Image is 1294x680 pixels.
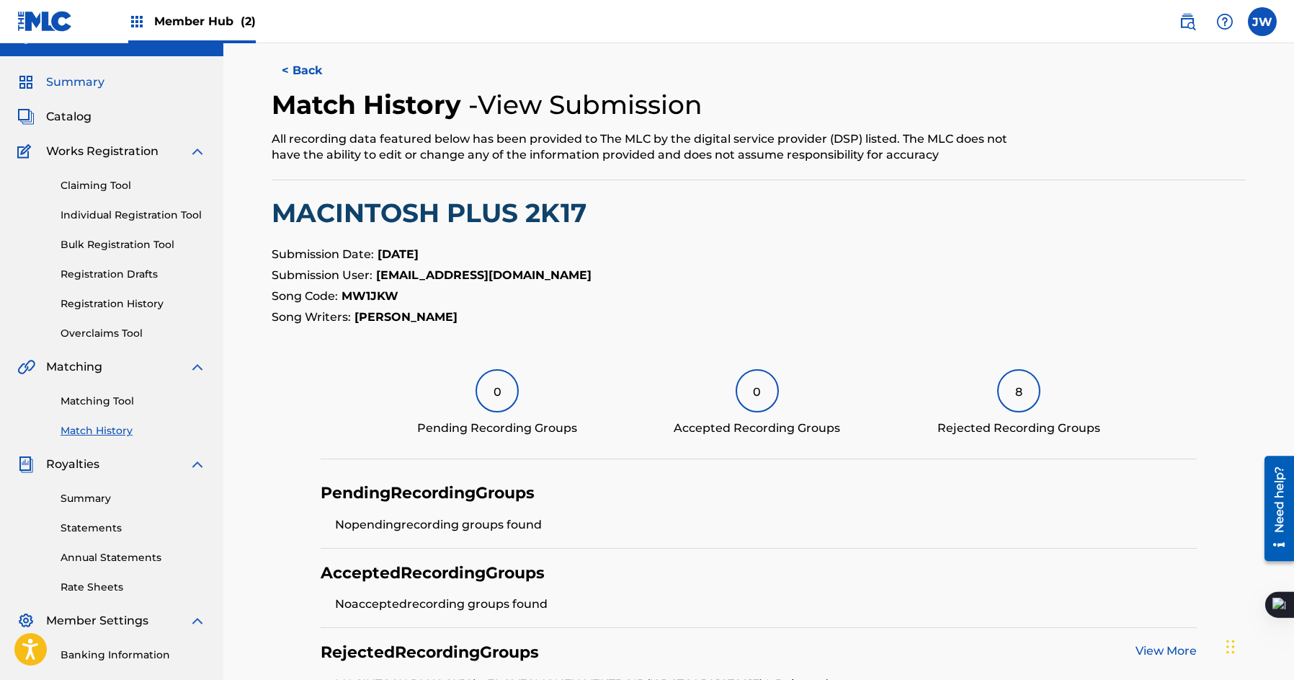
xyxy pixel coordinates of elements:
div: 0 [476,369,519,412]
a: Statements [61,521,206,536]
a: Matching Tool [61,394,206,409]
img: Works Registration [17,143,36,160]
img: MLC Logo [17,11,73,32]
img: Catalog [17,108,35,125]
img: Top Rightsholders [128,13,146,30]
h4: Rejected Recording Groups [321,643,539,663]
a: Summary [61,491,206,506]
span: Works Registration [46,143,159,160]
img: Member Settings [17,612,35,630]
strong: MW1JKW [342,289,398,303]
div: User Menu [1248,7,1277,36]
img: Royalties [17,456,35,473]
a: Claiming Tool [61,178,206,193]
img: expand [189,143,206,160]
span: Submission User: [272,268,372,282]
div: Rejected Recording Groups [937,420,1100,437]
a: SummarySummary [17,74,104,91]
button: < Back [272,53,358,89]
h4: Accepted Recording Groups [321,563,545,583]
li: No pending recording groups found [335,516,1197,534]
span: Catalog [46,108,92,125]
span: (2) [241,14,256,28]
a: CatalogCatalog [17,108,92,125]
iframe: Chat Widget [1222,611,1294,680]
img: Summary [17,74,35,91]
span: Song Code: [272,289,338,303]
h4: - View Submission [468,89,702,121]
div: Help [1210,7,1239,36]
a: Bulk Registration Tool [61,237,206,252]
span: Submission Date: [272,247,374,261]
a: View More [1135,644,1197,658]
a: Individual Registration Tool [61,208,206,223]
a: Overclaims Tool [61,326,206,341]
strong: [DATE] [378,247,419,261]
h2: MACINTOSH PLUS 2K17 [272,197,1246,229]
div: Accepted Recording Groups [674,420,840,437]
a: Registration Drafts [61,267,206,282]
h2: Match History [272,89,468,121]
img: Matching [17,358,35,376]
a: Public Search [1173,7,1202,36]
div: Pending Recording Groups [417,420,577,437]
div: Drag [1226,625,1235,668]
a: Match History [61,423,206,438]
strong: [PERSON_NAME] [354,310,458,324]
div: 0 [736,369,779,412]
img: search [1179,13,1196,30]
a: Registration History [61,296,206,312]
span: Song Writers: [272,310,351,324]
li: No accepted recording groups found [335,596,1197,613]
a: Rate Sheets [61,580,206,595]
div: All recording data featured below has been provided to The MLC by the digital service provider (D... [272,131,1022,163]
span: Summary [46,74,104,91]
span: Member Settings [46,612,148,630]
a: Annual Statements [61,550,206,565]
img: expand [189,456,206,473]
iframe: Resource Center [1254,451,1294,567]
div: 8 [997,369,1040,412]
a: Banking Information [61,648,206,663]
span: Member Hub [154,13,256,30]
span: Matching [46,358,102,376]
img: expand [189,612,206,630]
span: Royalties [46,456,99,473]
strong: [EMAIL_ADDRESS][DOMAIN_NAME] [376,268,592,282]
img: expand [189,358,206,376]
img: help [1216,13,1233,30]
h4: Pending Recording Groups [321,483,535,503]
